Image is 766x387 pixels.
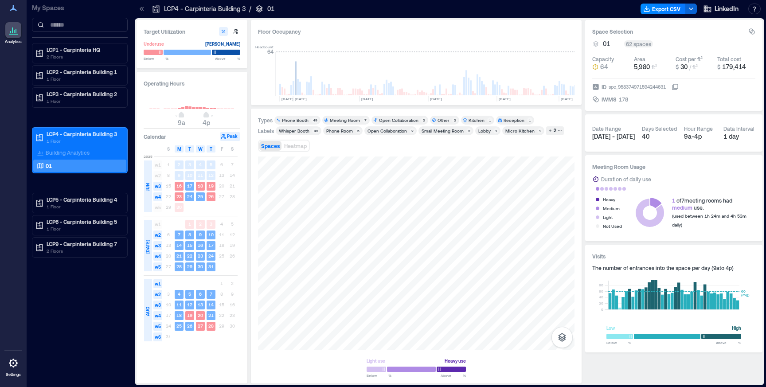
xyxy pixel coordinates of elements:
h3: Operating Hours [144,79,240,88]
div: Area [634,55,645,63]
text: 24 [208,253,214,258]
p: / [249,4,251,13]
text: 23 [176,194,182,199]
button: IDspc_958374971594244631 [672,83,679,90]
div: 49 [312,128,320,133]
p: 1 Floor [47,98,121,105]
div: 5 [356,128,361,133]
p: LCP2 - Carpinteria Building 1 [47,68,121,75]
tspan: 20 [599,301,603,305]
span: 2025 [144,154,152,159]
text: 21 [208,313,214,318]
span: 64 [600,63,608,71]
span: T [188,145,191,152]
h3: Space Selection [592,27,748,36]
span: w1 [153,160,162,169]
p: LCP1 - Carpinteria HQ [47,46,121,53]
h3: Calendar [144,132,166,141]
div: Micro Kitchen [505,128,535,134]
span: 9a [178,119,185,126]
span: w6 [153,332,162,341]
text: 4 [178,291,180,297]
div: Small Meeting Room [422,128,464,134]
p: Analytics [5,39,22,44]
p: LCP5 - Carpinteria Building 4 [47,196,121,203]
div: Medium [603,204,620,213]
div: Not Used [603,222,622,231]
text: 17 [187,183,192,188]
span: w5 [153,203,162,212]
div: 2 [552,127,558,135]
span: 30 [680,63,688,70]
text: 17 [208,242,214,248]
div: Reception [504,117,524,123]
span: Above % [441,373,466,378]
div: 2 [421,117,426,123]
text: 19 [208,183,214,188]
p: LCP6 - Carpinteria Building 5 [47,218,121,225]
div: Total cost [717,55,741,63]
text: 5 [210,162,212,167]
span: w4 [153,192,162,201]
div: 178 [618,95,629,104]
span: ID [602,82,606,91]
span: M [177,145,181,152]
span: Spaces [261,143,280,149]
span: JUN [144,183,151,191]
text: 29 [187,264,192,269]
text: 12 [187,302,192,307]
text: 1 [188,221,191,227]
p: LCP3 - Carpinteria Building 2 [47,90,121,98]
text: 31 [208,264,214,269]
text: 13 [198,302,203,307]
text: 25 [198,194,203,199]
span: w2 [153,231,162,239]
div: Light [603,213,613,222]
div: 1 [527,117,532,123]
div: 40 [642,132,677,141]
text: 14 [208,302,214,307]
span: W [198,145,203,152]
text: 8 [188,232,191,237]
span: w2 [153,171,162,180]
text: 16 [198,242,203,248]
text: 26 [208,194,214,199]
div: 1 [493,128,499,133]
h3: Meeting Room Usage [592,162,755,171]
div: 62 spaces [624,40,653,47]
span: ft² [652,64,657,70]
text: 7 [210,291,212,297]
p: 1 Floor [47,225,121,232]
tspan: 0 [601,307,603,312]
a: Analytics [2,20,24,47]
text: 18 [176,313,182,318]
div: of 7 meeting rooms had use. [672,197,755,211]
span: 1 [672,197,675,203]
span: AUG [144,307,151,316]
p: 2 Floors [47,247,121,254]
span: Heatmap [284,143,307,149]
text: 11 [176,302,182,307]
tspan: 40 [599,295,603,299]
span: S [231,145,234,152]
span: $ [717,64,720,70]
span: w3 [153,182,162,191]
p: Building Analytics [46,149,90,156]
button: Export CSV [641,4,686,14]
span: Above % [215,56,240,61]
span: w3 [153,301,162,309]
text: 19 [187,313,192,318]
text: 21 [176,253,182,258]
text: 26 [187,323,192,328]
text: 25 [176,323,182,328]
text: [DATE] [430,97,442,101]
div: Cost per ft² [676,55,703,63]
div: Open Collaboration [379,117,418,123]
div: 49 [311,117,319,123]
button: Spaces [259,141,281,151]
div: 1 [487,117,492,123]
text: 22 [187,253,192,258]
p: 01 [267,4,274,13]
span: w5 [153,322,162,331]
span: 179,414 [722,63,746,70]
